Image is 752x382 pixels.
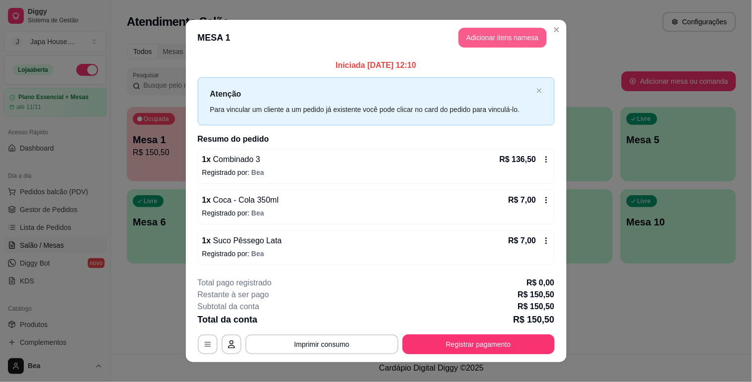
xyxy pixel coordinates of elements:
p: R$ 136,50 [500,154,536,165]
p: Registrado por: [202,167,550,177]
button: close [536,88,542,94]
button: Close [549,22,565,38]
p: R$ 150,50 [518,289,555,301]
p: Atenção [210,88,532,100]
p: R$ 0,00 [526,277,554,289]
h2: Resumo do pedido [198,133,555,145]
p: R$ 150,50 [518,301,555,313]
p: Registrado por: [202,208,550,218]
button: Registrar pagamento [403,334,555,354]
p: Iniciada [DATE] 12:10 [198,59,555,71]
span: Suco Pêssego Lata [211,236,282,245]
p: Total da conta [198,313,258,327]
button: Adicionar itens namesa [459,28,547,48]
p: Total pago registrado [198,277,272,289]
p: R$ 7,00 [508,235,536,247]
p: R$ 150,50 [513,313,554,327]
span: Combinado 3 [211,155,260,164]
p: Registrado por: [202,249,550,259]
p: R$ 7,00 [508,194,536,206]
p: Subtotal da conta [198,301,260,313]
p: Restante à ser pago [198,289,269,301]
p: 1 x [202,154,260,165]
p: 1 x [202,235,282,247]
p: 1 x [202,194,279,206]
header: MESA 1 [186,20,567,55]
span: Coca - Cola 350ml [211,196,279,204]
div: Para vincular um cliente a um pedido já existente você pode clicar no card do pedido para vinculá... [210,104,532,115]
span: Bea [251,209,264,217]
button: Imprimir consumo [245,334,399,354]
span: Bea [251,168,264,176]
span: Bea [251,250,264,258]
